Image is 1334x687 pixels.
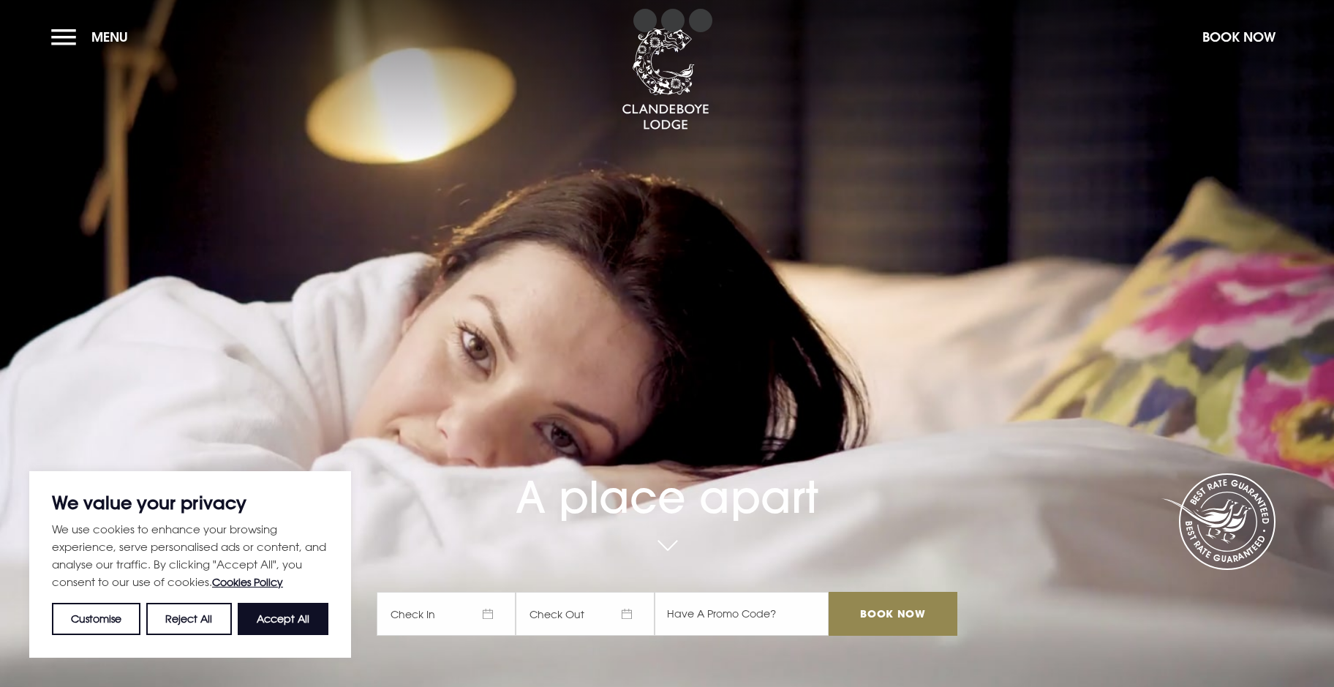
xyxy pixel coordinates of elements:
p: We value your privacy [52,494,328,511]
button: Book Now [1195,21,1283,53]
button: Reject All [146,603,231,635]
img: Clandeboye Lodge [622,29,709,131]
span: Check In [377,592,516,636]
button: Menu [51,21,135,53]
button: Customise [52,603,140,635]
div: We value your privacy [29,471,351,658]
span: Menu [91,29,128,45]
input: Have A Promo Code? [655,592,829,636]
button: Accept All [238,603,328,635]
span: Check Out [516,592,655,636]
p: We use cookies to enhance your browsing experience, serve personalised ads or content, and analys... [52,520,328,591]
h1: A place apart [377,429,957,523]
input: Book Now [829,592,957,636]
a: Cookies Policy [212,576,283,588]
